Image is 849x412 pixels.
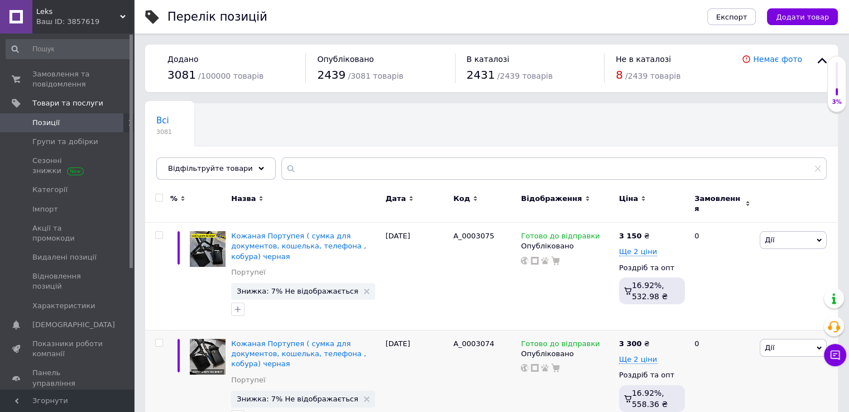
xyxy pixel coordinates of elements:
[32,185,68,195] span: Категорії
[198,71,263,80] span: / 100000 товарів
[36,17,134,27] div: Ваш ID: 3857619
[32,118,60,128] span: Позиції
[619,355,657,364] span: Ще 2 ціни
[32,252,97,262] span: Видалені позиції
[824,344,846,366] button: Чат з покупцем
[619,232,642,240] b: 3 150
[167,11,267,23] div: Перелік позицій
[453,194,470,204] span: Код
[521,241,613,251] div: Опубліковано
[707,8,756,25] button: Експорт
[619,370,685,380] div: Роздріб та опт
[32,368,103,388] span: Панель управління
[453,339,494,348] span: А_0003074
[167,68,196,82] span: 3081
[32,320,115,330] span: [DEMOGRAPHIC_DATA]
[767,8,838,25] button: Додати товар
[32,339,103,359] span: Показники роботи компанії
[619,339,642,348] b: 3 300
[776,13,829,21] span: Додати товар
[619,263,685,273] div: Роздріб та опт
[521,232,599,243] span: Готово до відправки
[753,55,802,64] a: Немає фото
[632,389,668,409] span: 16.92%, 558.36 ₴
[616,55,671,64] span: Не в каталозі
[237,395,358,403] span: Знижка: 7% Не відображається
[383,223,450,330] div: [DATE]
[619,339,650,349] div: ₴
[625,71,680,80] span: / 2439 товарів
[32,223,103,243] span: Акції та промокоди
[619,231,650,241] div: ₴
[521,339,599,351] span: Готово до відправки
[190,339,226,375] img: Кожаная Портупея ( сумка для документов, кошелька, телефона , кобура) черная
[32,98,103,108] span: Товари та послуги
[167,55,198,64] span: Додано
[190,231,226,267] img: Кожаная Портупея ( сумка для документов, кошелька, телефона , кобура) черная
[765,343,774,352] span: Дії
[317,55,374,64] span: Опубліковано
[317,68,346,82] span: 2439
[156,128,172,136] span: 3081
[36,7,120,17] span: Leks
[170,194,178,204] span: %
[521,349,613,359] div: Опубліковано
[237,288,358,295] span: Знижка: 7% Не відображається
[348,71,403,80] span: / 3081 товарів
[32,137,98,147] span: Групи та добірки
[619,194,638,204] span: Ціна
[32,69,103,89] span: Замовлення та повідомлення
[521,194,582,204] span: Відображення
[32,204,58,214] span: Імпорт
[231,339,366,368] a: Кожаная Портупея ( сумка для документов, кошелька, телефона , кобура) черная
[156,116,169,126] span: Всі
[694,194,742,214] span: Замовлення
[231,375,265,385] a: Портупеї
[632,281,668,301] span: 16.92%, 532.98 ₴
[6,39,132,59] input: Пошук
[231,232,366,260] a: Кожаная Портупея ( сумка для документов, кошелька, телефона , кобура) черная
[32,301,95,311] span: Характеристики
[32,156,103,176] span: Сезонні знижки
[619,247,657,256] span: Ще 2 ціни
[281,157,827,180] input: Пошук по назві позиції, артикулу і пошуковим запитам
[453,232,494,240] span: А_0003075
[168,164,253,173] span: Відфільтруйте товари
[688,223,757,330] div: 0
[716,13,747,21] span: Експорт
[467,68,495,82] span: 2431
[828,98,846,106] div: 3%
[231,267,265,277] a: Портупеї
[32,271,103,291] span: Відновлення позицій
[231,194,256,204] span: Назва
[386,194,406,204] span: Дата
[765,236,774,244] span: Дії
[497,71,553,80] span: / 2439 товарів
[467,55,510,64] span: В каталозі
[616,68,623,82] span: 8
